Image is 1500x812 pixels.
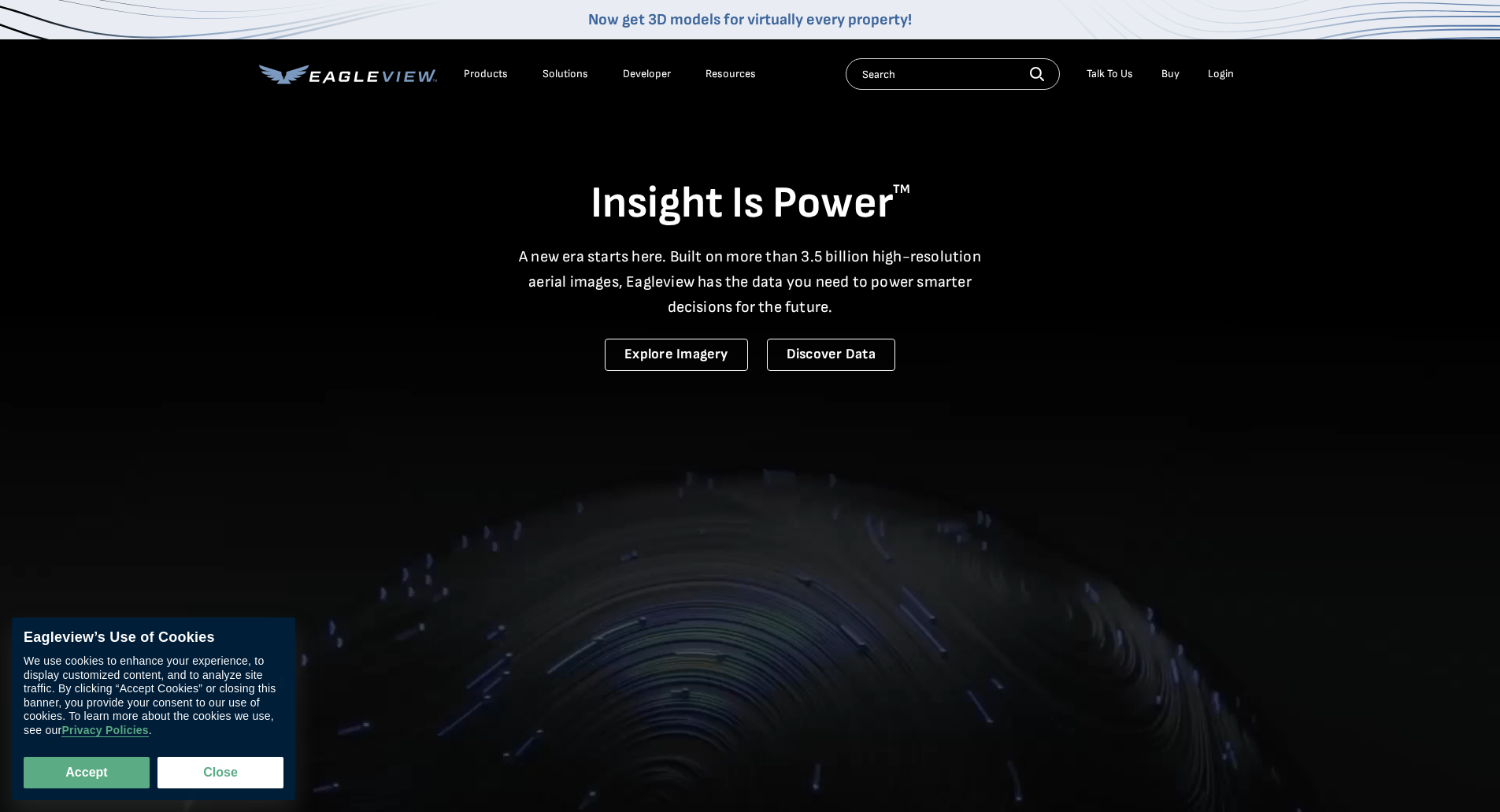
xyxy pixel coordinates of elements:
a: Now get 3D models for virtually every property! [588,10,912,29]
button: Accept [24,757,150,788]
a: Privacy Policies [61,724,148,737]
div: Products [464,67,508,81]
h1: Insight Is Power [259,176,1242,232]
a: Developer [623,67,671,81]
sup: TM [893,182,910,197]
button: Close [157,757,283,788]
a: Discover Data [767,339,895,371]
p: A new era starts here. Built on more than 3.5 billion high-resolution aerial images, Eagleview ha... [509,244,991,320]
div: Resources [706,67,756,81]
div: Eagleview’s Use of Cookies [24,629,283,647]
div: Solutions [543,67,588,81]
div: Talk To Us [1087,67,1133,81]
div: We use cookies to enhance your experience, to display customized content, and to analyze site tra... [24,654,283,737]
a: Explore Imagery [605,339,748,371]
a: Buy [1161,67,1180,81]
div: Login [1208,67,1234,81]
input: Search [846,58,1060,90]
